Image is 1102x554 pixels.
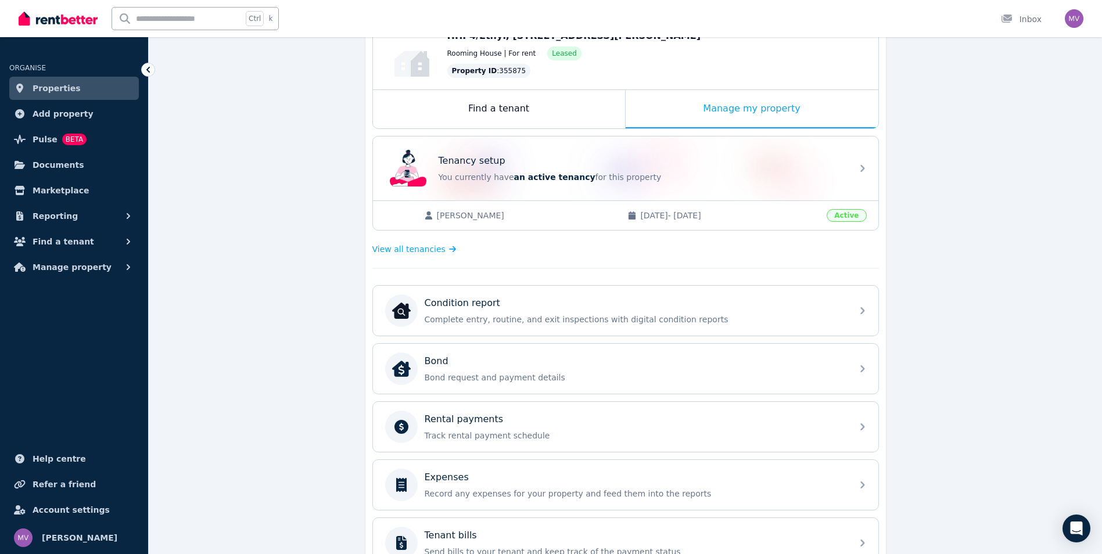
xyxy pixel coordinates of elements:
[33,184,89,197] span: Marketplace
[9,179,139,202] a: Marketplace
[33,158,84,172] span: Documents
[437,210,616,221] span: [PERSON_NAME]
[425,470,469,484] p: Expenses
[373,344,878,394] a: BondBondBond request and payment details
[33,81,81,95] span: Properties
[33,209,78,223] span: Reporting
[452,66,497,75] span: Property ID
[425,296,500,310] p: Condition report
[373,90,625,128] div: Find a tenant
[425,488,845,499] p: Record any expenses for your property and feed them into the reports
[9,204,139,228] button: Reporting
[42,531,117,545] span: [PERSON_NAME]
[439,171,845,183] p: You currently have for this property
[33,477,96,491] span: Refer a friend
[9,102,139,125] a: Add property
[447,64,531,78] div: : 355875
[62,134,87,145] span: BETA
[9,498,139,521] a: Account settings
[425,528,477,542] p: Tenant bills
[9,128,139,151] a: PulseBETA
[9,230,139,253] button: Find a tenant
[390,150,427,187] img: Tenancy setup
[626,90,878,128] div: Manage my property
[425,372,845,383] p: Bond request and payment details
[246,11,264,26] span: Ctrl
[33,235,94,249] span: Find a tenant
[514,172,595,182] span: an active tenancy
[9,77,139,100] a: Properties
[640,210,820,221] span: [DATE] - [DATE]
[33,452,86,466] span: Help centre
[9,153,139,177] a: Documents
[373,136,878,200] a: Tenancy setupTenancy setupYou currently havean active tenancyfor this property
[1001,13,1042,25] div: Inbox
[425,354,448,368] p: Bond
[392,301,411,320] img: Condition report
[9,473,139,496] a: Refer a friend
[268,14,272,23] span: k
[372,243,446,255] span: View all tenancies
[33,132,58,146] span: Pulse
[373,402,878,452] a: Rental paymentsTrack rental payment schedule
[1065,9,1083,28] img: Marisa Vecchio
[439,154,505,168] p: Tenancy setup
[33,107,94,121] span: Add property
[373,460,878,510] a: ExpensesRecord any expenses for your property and feed them into the reports
[33,503,110,517] span: Account settings
[827,209,866,222] span: Active
[1062,515,1090,542] div: Open Intercom Messenger
[447,49,536,58] span: Rooming House | For rent
[425,412,504,426] p: Rental payments
[373,286,878,336] a: Condition reportCondition reportComplete entry, routine, and exit inspections with digital condit...
[552,49,576,58] span: Leased
[9,256,139,279] button: Manage property
[9,64,46,72] span: ORGANISE
[19,10,98,27] img: RentBetter
[372,243,457,255] a: View all tenancies
[9,447,139,470] a: Help centre
[392,359,411,378] img: Bond
[14,528,33,547] img: Marisa Vecchio
[425,314,845,325] p: Complete entry, routine, and exit inspections with digital condition reports
[425,430,845,441] p: Track rental payment schedule
[33,260,112,274] span: Manage property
